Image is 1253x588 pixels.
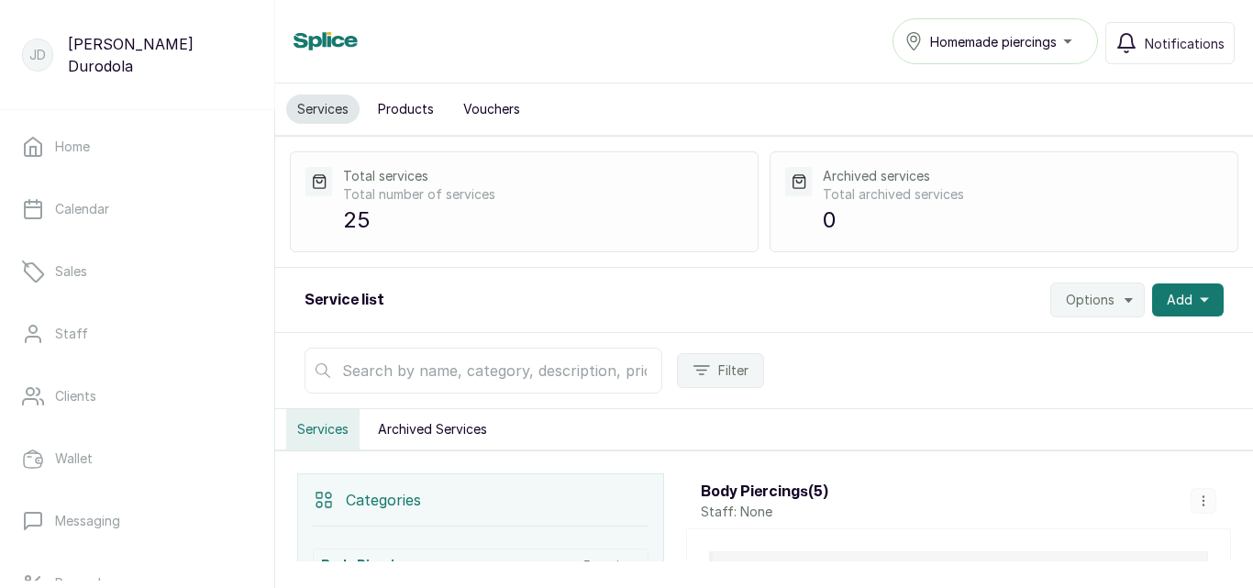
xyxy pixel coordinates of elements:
[367,94,445,124] button: Products
[701,503,828,521] p: Staff: None
[823,185,1223,204] p: Total archived services
[701,481,828,503] h3: Body Piercings ( 5 )
[15,121,260,172] a: Home
[893,18,1098,64] button: Homemade piercings
[1050,283,1145,317] button: Options
[343,185,743,204] p: Total number of services
[1167,291,1192,309] span: Add
[55,325,88,343] p: Staff
[677,353,764,388] button: Filter
[15,433,260,484] a: Wallet
[15,495,260,547] a: Messaging
[343,167,743,185] p: Total services
[367,409,498,449] button: Archived Services
[55,262,87,281] p: Sales
[930,32,1057,51] span: Homemade piercings
[15,246,260,297] a: Sales
[452,94,531,124] button: Vouchers
[718,361,748,380] span: Filter
[1105,22,1235,64] button: Notifications
[29,46,46,64] p: JD
[321,557,418,575] h3: Body Piercings
[15,371,260,422] a: Clients
[305,348,662,394] input: Search by name, category, description, price
[286,409,360,449] button: Services
[1145,34,1225,53] span: Notifications
[55,449,93,468] p: Wallet
[582,557,640,575] p: 5 services
[15,183,260,235] a: Calendar
[823,167,1223,185] p: Archived services
[343,204,743,237] p: 25
[15,308,260,360] a: Staff
[68,33,252,77] p: [PERSON_NAME] Durodola
[1152,283,1224,316] button: Add
[346,489,421,511] p: Categories
[55,387,96,405] p: Clients
[55,512,120,530] p: Messaging
[55,138,90,156] p: Home
[55,200,109,218] p: Calendar
[286,94,360,124] button: Services
[305,289,384,311] h2: Service list
[823,204,1223,237] p: 0
[1066,291,1114,309] span: Options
